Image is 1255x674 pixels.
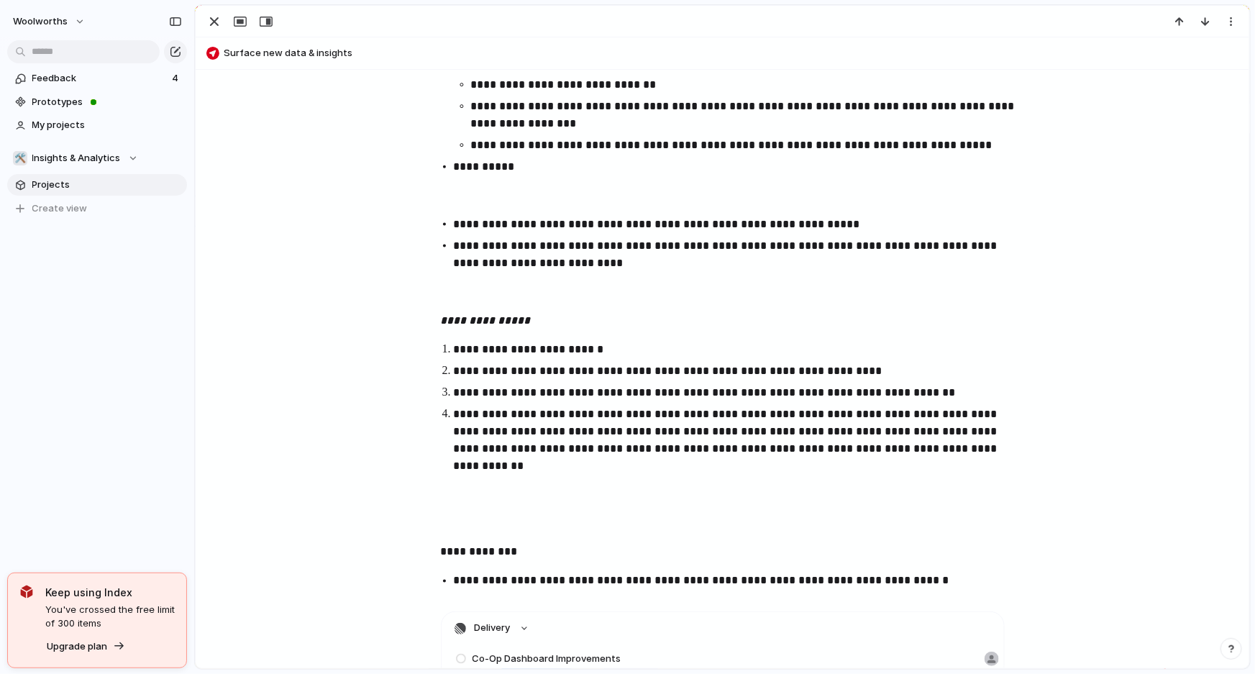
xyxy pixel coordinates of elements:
span: Prototypes [32,95,182,109]
span: You've crossed the free limit of 300 items [45,603,175,631]
a: Feedback4 [7,68,187,89]
button: Create view [7,198,187,219]
a: Projects [7,174,187,196]
span: Upgrade plan [47,639,107,654]
div: 🛠️ [13,151,27,165]
button: Upgrade plan [42,637,129,657]
button: Delivery [442,612,1004,645]
button: 🛠️Insights & Analytics [7,147,187,169]
a: Co-Op Dashboard Improvements [447,645,999,673]
span: Create view [32,201,88,216]
span: Projects [32,178,182,192]
span: Feedback [32,71,168,86]
span: Co-Op Dashboard Improvements [473,652,621,667]
span: Surface new data & insights [224,46,1243,60]
span: woolworths [13,14,68,29]
a: Prototypes [7,91,187,113]
button: Surface new data & insights [202,42,1243,65]
span: 4 [172,71,181,86]
span: Insights & Analytics [32,151,121,165]
span: Keep using Index [45,585,175,600]
span: My projects [32,118,182,132]
button: woolworths [6,10,93,33]
a: My projects [7,114,187,136]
